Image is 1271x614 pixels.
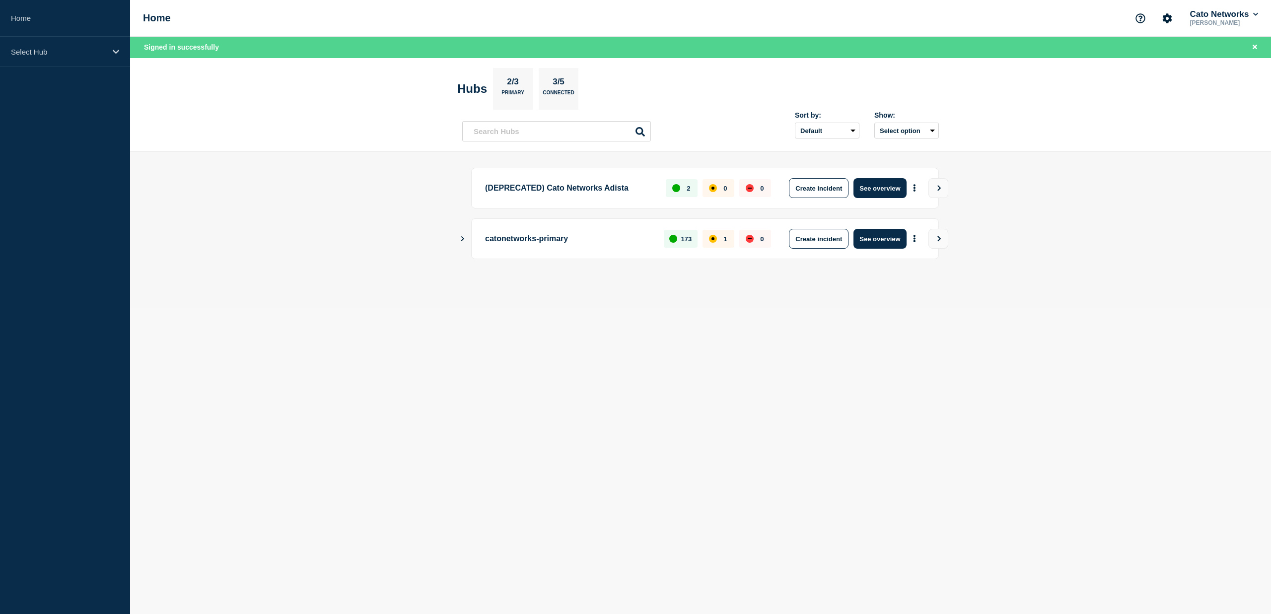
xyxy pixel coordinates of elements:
[874,123,939,138] button: Select option
[462,121,651,141] input: Search Hubs
[543,90,574,100] p: Connected
[709,235,717,243] div: affected
[853,178,906,198] button: See overview
[709,184,717,192] div: affected
[669,235,677,243] div: up
[681,235,692,243] p: 173
[789,229,848,249] button: Create incident
[457,82,487,96] h2: Hubs
[746,235,754,243] div: down
[687,185,690,192] p: 2
[1188,9,1260,19] button: Cato Networks
[1188,19,1260,26] p: [PERSON_NAME]
[795,111,859,119] div: Sort by:
[1157,8,1178,29] button: Account settings
[1249,42,1261,53] button: Close banner
[789,178,848,198] button: Create incident
[908,230,921,248] button: More actions
[11,48,106,56] p: Select Hub
[874,111,939,119] div: Show:
[501,90,524,100] p: Primary
[143,12,171,24] h1: Home
[485,229,652,249] p: catonetworks-primary
[760,235,764,243] p: 0
[503,77,523,90] p: 2/3
[928,229,948,249] button: View
[672,184,680,192] div: up
[746,184,754,192] div: down
[144,43,219,51] span: Signed in successfully
[760,185,764,192] p: 0
[460,235,465,243] button: Show Connected Hubs
[795,123,859,138] select: Sort by
[485,178,654,198] p: (DEPRECATED) Cato Networks Adista
[928,178,948,198] button: View
[1130,8,1151,29] button: Support
[908,179,921,198] button: More actions
[549,77,568,90] p: 3/5
[723,235,727,243] p: 1
[853,229,906,249] button: See overview
[723,185,727,192] p: 0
